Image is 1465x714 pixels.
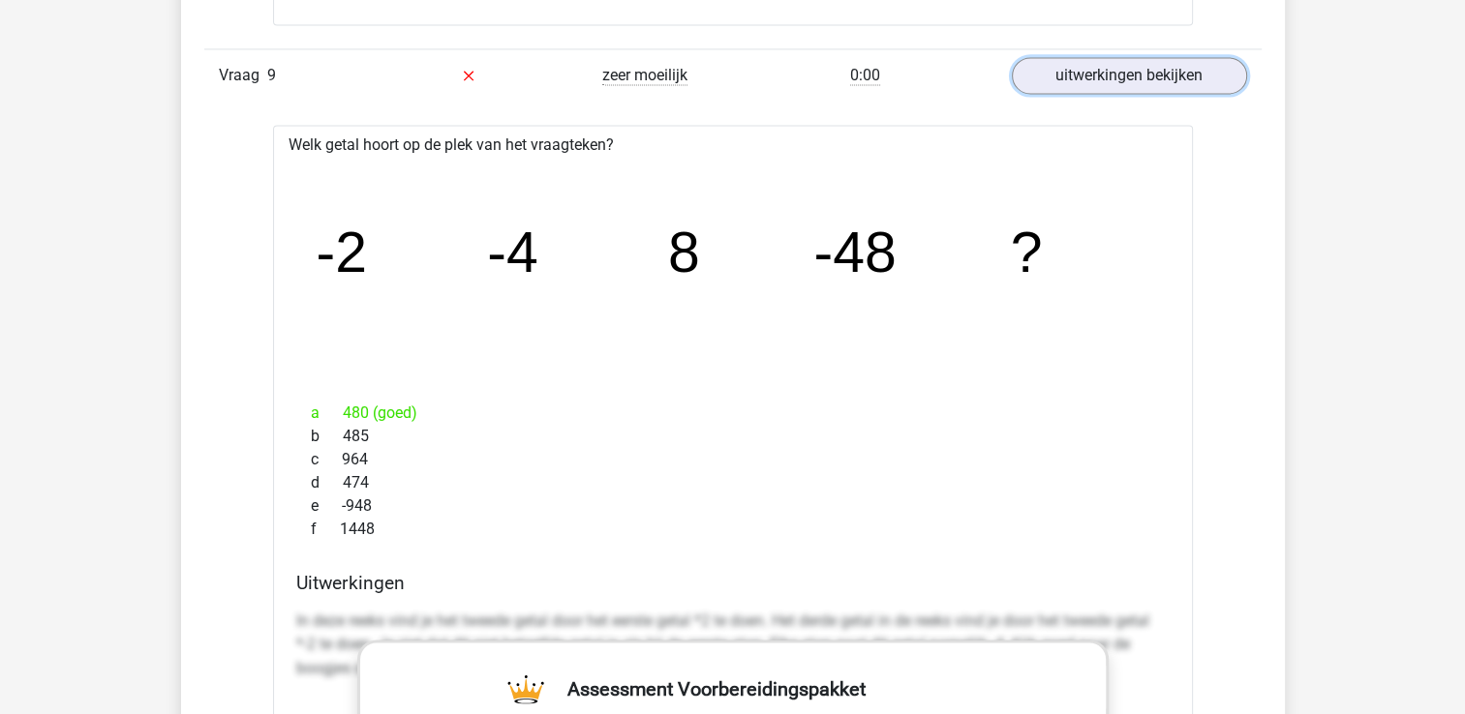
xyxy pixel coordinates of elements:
tspan: -48 [814,220,897,283]
div: 480 (goed) [296,402,1170,425]
h4: Uitwerkingen [296,572,1170,594]
a: uitwerkingen bekijken [1012,57,1247,94]
div: 474 [296,471,1170,494]
span: 9 [267,66,276,84]
tspan: -2 [316,220,367,283]
span: 0:00 [850,66,880,85]
span: b [311,425,343,448]
tspan: ? [1012,220,1044,283]
span: e [311,494,342,518]
div: 485 [296,425,1170,448]
tspan: -4 [487,220,538,283]
span: a [311,402,343,425]
p: In deze reeks vind je het tweede getal door het eerste getal *2 te doen. Het derde getal in de re... [296,610,1170,679]
div: -948 [296,494,1170,518]
span: Vraag [219,64,267,87]
span: zeer moeilijk [602,66,687,85]
div: 1448 [296,518,1170,541]
span: c [311,448,342,471]
span: f [311,518,340,541]
div: 964 [296,448,1170,471]
tspan: 8 [668,220,700,283]
span: d [311,471,343,494]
